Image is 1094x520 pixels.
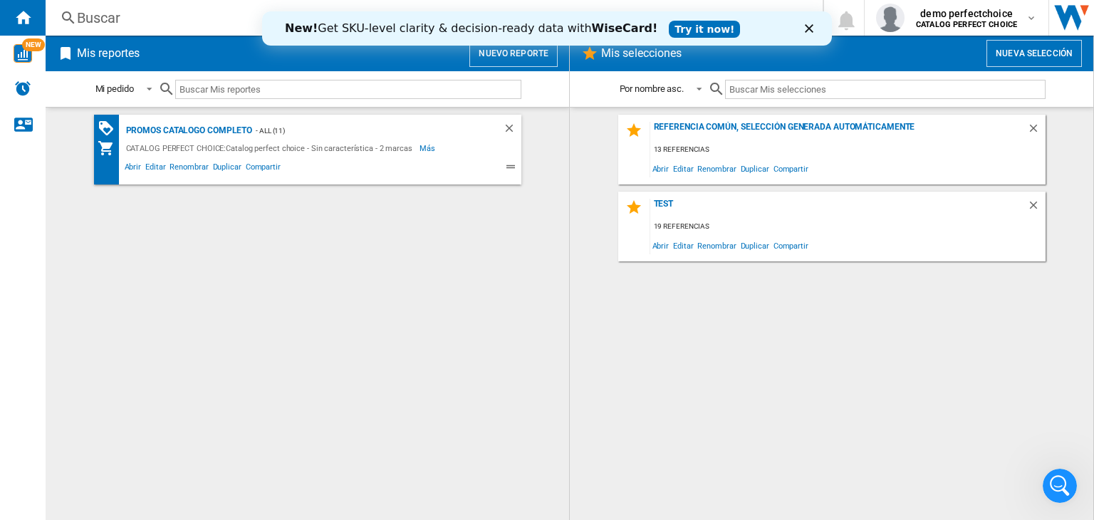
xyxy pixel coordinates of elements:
[469,40,558,67] button: Nuevo reporte
[650,218,1046,236] div: 19 referencias
[771,236,811,255] span: Compartir
[95,83,134,94] div: Mi pedido
[876,4,905,32] img: profile.jpg
[598,40,685,67] h2: Mis selecciones
[695,159,738,178] span: Renombrar
[252,122,474,140] div: - ALL (11)
[671,159,695,178] span: Editar
[739,159,771,178] span: Duplicar
[1043,469,1077,503] iframe: Intercom live chat
[671,236,695,255] span: Editar
[620,83,684,94] div: Por nombre asc.
[14,80,31,97] img: alerts-logo.svg
[123,140,420,157] div: CATALOG PERFECT CHOICE:Catalog perfect choice - Sin característica - 2 marcas
[175,80,521,99] input: Buscar Mis reportes
[916,20,1017,29] b: CATALOG PERFECT CHOICE
[98,120,123,137] div: Matriz de PROMOCIONES
[1027,122,1046,141] div: Borrar
[74,40,142,67] h2: Mis reportes
[503,122,521,140] div: Borrar
[986,40,1082,67] button: Nueva selección
[739,236,771,255] span: Duplicar
[650,141,1046,159] div: 13 referencias
[123,122,253,140] div: Promos catalogo completo
[771,159,811,178] span: Compartir
[725,80,1045,99] input: Buscar Mis selecciones
[1027,199,1046,218] div: Borrar
[143,160,167,177] span: Editar
[650,199,1027,218] div: test
[695,236,738,255] span: Renombrar
[650,159,672,178] span: Abrir
[244,160,283,177] span: Compartir
[22,38,45,51] span: NEW
[650,122,1027,141] div: Referencia común, selección generada automáticamente
[543,13,557,21] div: Cerrar
[167,160,210,177] span: Renombrar
[98,140,123,157] div: Mi colección
[123,160,144,177] span: Abrir
[262,11,832,46] iframe: Intercom live chat banner
[14,44,32,63] img: wise-card.svg
[916,6,1017,21] span: demo perfectchoice
[650,236,672,255] span: Abrir
[211,160,244,177] span: Duplicar
[420,140,437,157] span: Más
[77,8,786,28] div: Buscar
